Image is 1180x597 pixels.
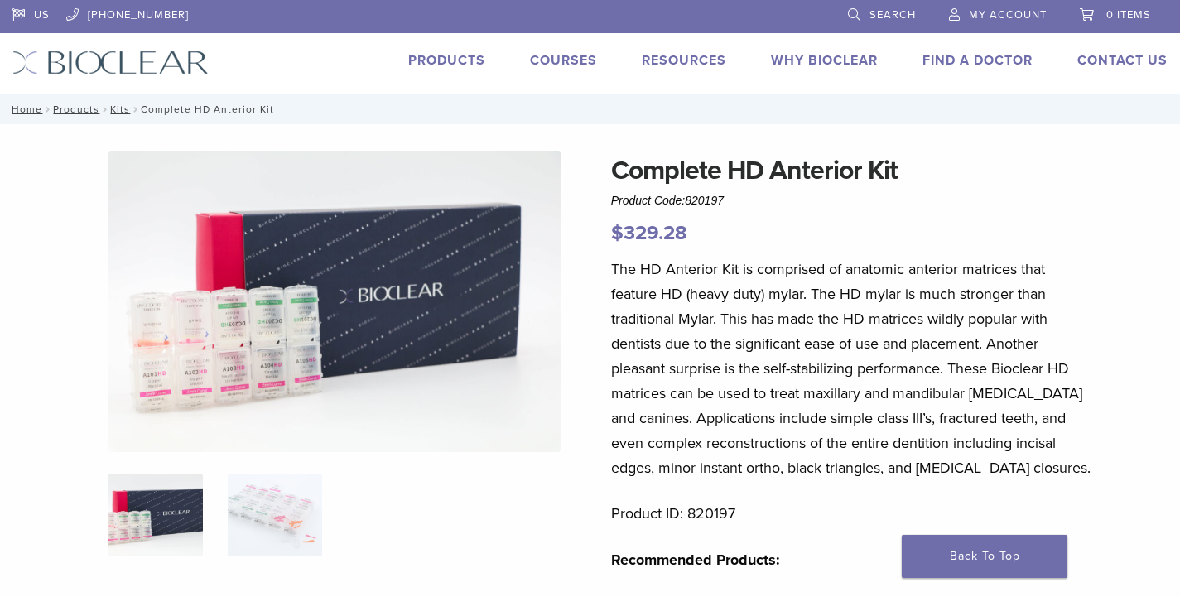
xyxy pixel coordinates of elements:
[53,104,99,115] a: Products
[611,551,780,569] strong: Recommended Products:
[685,194,724,207] span: 820197
[642,52,726,69] a: Resources
[611,221,624,245] span: $
[108,474,203,556] img: IMG_8088-1-324x324.jpg
[42,105,53,113] span: /
[611,194,724,207] span: Product Code:
[12,51,209,75] img: Bioclear
[110,104,130,115] a: Kits
[1106,8,1151,22] span: 0 items
[969,8,1047,22] span: My Account
[771,52,878,69] a: Why Bioclear
[530,52,597,69] a: Courses
[611,501,1092,526] p: Product ID: 820197
[7,104,42,115] a: Home
[108,151,561,452] img: IMG_8088 (1)
[922,52,1033,69] a: Find A Doctor
[611,221,687,245] bdi: 329.28
[99,105,110,113] span: /
[902,535,1067,578] a: Back To Top
[130,105,141,113] span: /
[611,151,1092,190] h1: Complete HD Anterior Kit
[611,257,1092,480] p: The HD Anterior Kit is comprised of anatomic anterior matrices that feature HD (heavy duty) mylar...
[228,474,322,556] img: Complete HD Anterior Kit - Image 2
[408,52,485,69] a: Products
[1077,52,1168,69] a: Contact Us
[869,8,916,22] span: Search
